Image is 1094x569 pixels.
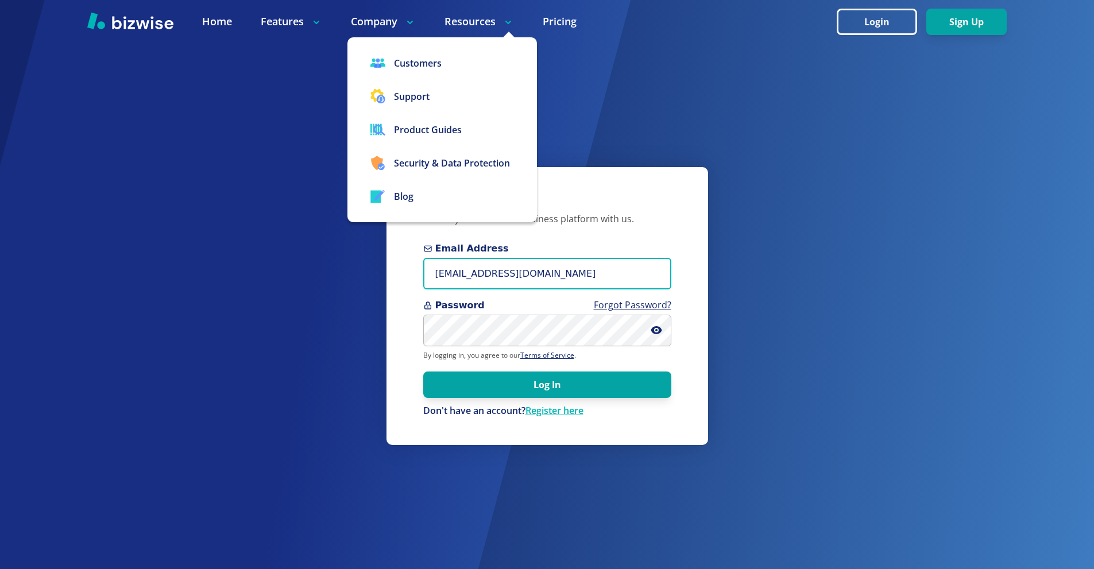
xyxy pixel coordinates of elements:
a: Login [837,17,926,28]
h3: Log In [423,195,671,214]
a: Customers [347,47,537,80]
p: Resources [444,14,514,29]
p: By logging in, you agree to our . [423,351,671,360]
span: Email Address [423,242,671,256]
p: Features [261,14,322,29]
a: Pricing [543,14,577,29]
a: Home [202,14,232,29]
div: Don't have an account?Register here [423,405,671,417]
p: Don't have an account? [423,405,671,417]
input: you@example.com [423,258,671,289]
a: Register here [525,404,583,417]
button: Login [837,9,917,35]
p: Company [351,14,416,29]
img: Bizwise Logo [87,12,173,29]
a: Terms of Service [520,350,574,360]
button: Support [347,80,537,113]
a: Product Guides [347,113,537,146]
a: Security & Data Protection [347,146,537,180]
span: Password [423,299,671,312]
a: Forgot Password? [594,299,671,311]
a: Sign Up [926,17,1007,28]
button: Sign Up [926,9,1007,35]
button: Log In [423,371,671,398]
a: Blog [347,180,537,213]
p: Access your all-in-one business platform with us. [423,213,671,226]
